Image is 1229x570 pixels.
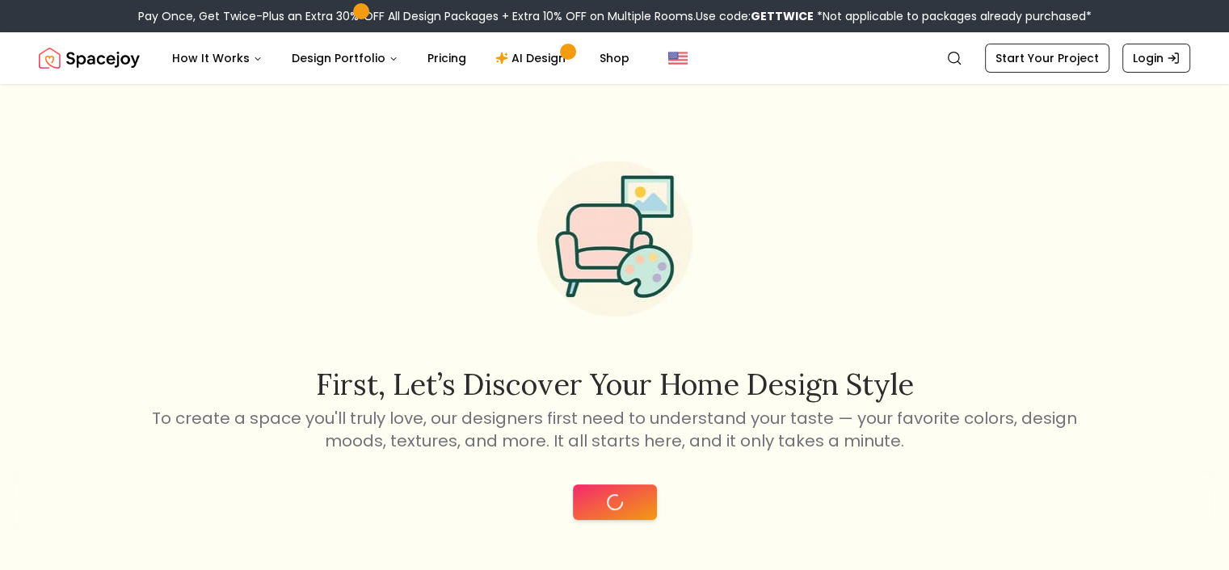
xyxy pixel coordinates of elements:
[415,42,479,74] a: Pricing
[159,42,276,74] button: How It Works
[1122,44,1190,73] a: Login
[149,407,1080,452] p: To create a space you'll truly love, our designers first need to understand your taste — your fav...
[279,42,411,74] button: Design Portfolio
[149,368,1080,400] h2: First, let’s discover your home design style
[696,8,814,24] span: Use code:
[39,42,140,74] img: Spacejoy Logo
[587,42,642,74] a: Shop
[511,136,718,342] img: Start Style Quiz Illustration
[138,8,1092,24] div: Pay Once, Get Twice-Plus an Extra 30% OFF All Design Packages + Extra 10% OFF on Multiple Rooms.
[39,42,140,74] a: Spacejoy
[39,32,1190,84] nav: Global
[814,8,1092,24] span: *Not applicable to packages already purchased*
[668,48,688,68] img: United States
[985,44,1109,73] a: Start Your Project
[159,42,642,74] nav: Main
[482,42,583,74] a: AI Design
[751,8,814,24] b: GETTWICE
